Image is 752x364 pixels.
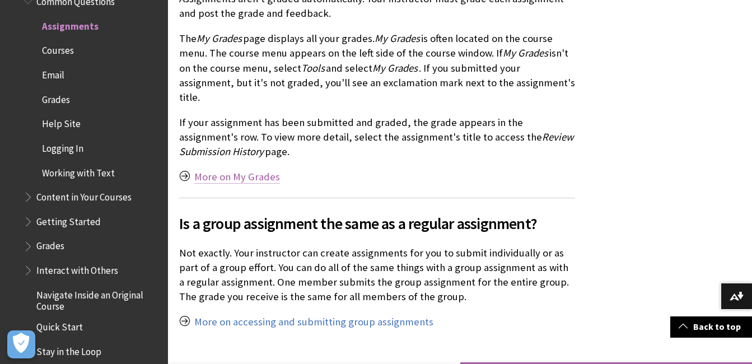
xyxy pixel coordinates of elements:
[42,66,64,81] span: Email
[375,32,420,45] span: My Grades
[42,164,115,179] span: Working with Text
[179,115,575,160] p: If your assignment has been submitted and graded, the grade appears in the assignment's row. To v...
[36,342,101,357] span: Stay in the Loop
[301,62,325,74] span: Tools
[36,188,132,203] span: Content in Your Courses
[7,330,35,358] button: Open Preferences
[372,62,418,74] span: My Grades
[194,170,280,184] a: More on My Grades
[670,316,752,337] a: Back to top
[42,90,70,105] span: Grades
[42,17,99,32] span: Assignments
[36,318,83,333] span: Quick Start
[194,315,433,329] a: More on accessing and submitting group assignments
[42,41,74,57] span: Courses
[36,212,101,227] span: Getting Started
[197,32,242,45] span: My Grades
[36,237,64,252] span: Grades
[179,31,575,105] p: The page displays all your grades. is often located on the course menu. The course menu appears o...
[179,212,575,235] span: Is a group assignment the same as a regular assignment?
[503,46,548,59] span: My Grades
[36,261,118,276] span: Interact with Others
[42,139,83,154] span: Logging In
[36,286,160,312] span: Navigate Inside an Original Course
[179,246,575,305] p: Not exactly. Your instructor can create assignments for you to submit individually or as part of ...
[42,114,81,129] span: Help Site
